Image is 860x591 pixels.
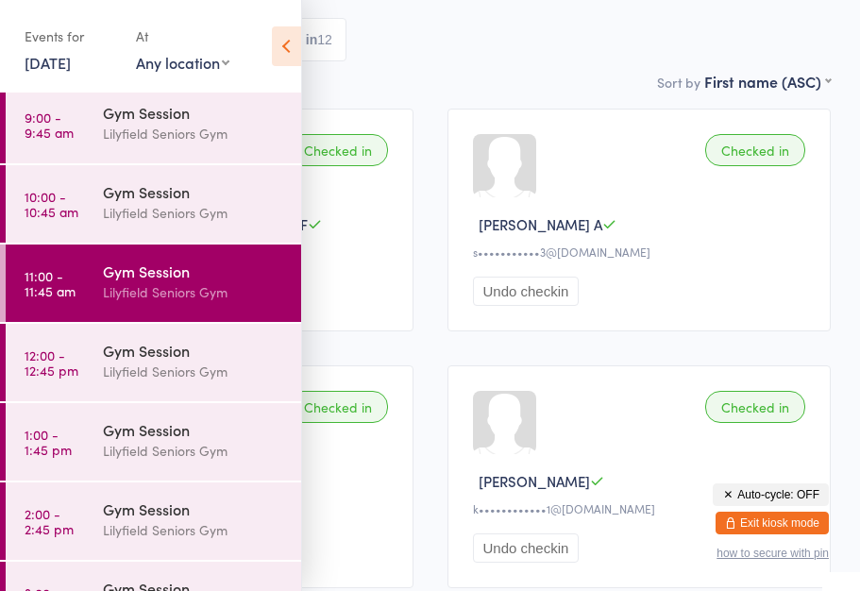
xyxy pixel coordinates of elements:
[479,214,602,234] span: [PERSON_NAME] A
[25,347,78,378] time: 12:00 - 12:45 pm
[6,245,301,322] a: 11:00 -11:45 amGym SessionLilyfield Seniors Gym
[103,440,285,462] div: Lilyfield Seniors Gym
[473,277,580,306] button: Undo checkin
[716,512,829,534] button: Exit kiosk mode
[288,391,388,423] div: Checked in
[6,324,301,401] a: 12:00 -12:45 pmGym SessionLilyfield Seniors Gym
[657,73,700,92] label: Sort by
[479,471,590,491] span: [PERSON_NAME]
[6,482,301,560] a: 2:00 -2:45 pmGym SessionLilyfield Seniors Gym
[704,71,831,92] div: First name (ASC)
[25,506,74,536] time: 2:00 - 2:45 pm
[25,189,78,219] time: 10:00 - 10:45 am
[103,519,285,541] div: Lilyfield Seniors Gym
[103,102,285,123] div: Gym Session
[103,419,285,440] div: Gym Session
[6,86,301,163] a: 9:00 -9:45 amGym SessionLilyfield Seniors Gym
[717,547,829,560] button: how to secure with pin
[103,261,285,281] div: Gym Session
[103,361,285,382] div: Lilyfield Seniors Gym
[6,403,301,481] a: 1:00 -1:45 pmGym SessionLilyfield Seniors Gym
[103,202,285,224] div: Lilyfield Seniors Gym
[705,391,805,423] div: Checked in
[25,52,71,73] a: [DATE]
[136,21,229,52] div: At
[136,52,229,73] div: Any location
[6,165,301,243] a: 10:00 -10:45 amGym SessionLilyfield Seniors Gym
[473,533,580,563] button: Undo checkin
[103,123,285,144] div: Lilyfield Seniors Gym
[103,340,285,361] div: Gym Session
[25,21,117,52] div: Events for
[103,498,285,519] div: Gym Session
[705,134,805,166] div: Checked in
[103,181,285,202] div: Gym Session
[317,32,332,47] div: 12
[25,110,74,140] time: 9:00 - 9:45 am
[25,268,76,298] time: 11:00 - 11:45 am
[713,483,829,506] button: Auto-cycle: OFF
[288,134,388,166] div: Checked in
[473,244,812,260] div: s•••••••••••3@[DOMAIN_NAME]
[25,427,72,457] time: 1:00 - 1:45 pm
[103,281,285,303] div: Lilyfield Seniors Gym
[473,500,812,516] div: k••••••••••••1@[DOMAIN_NAME]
